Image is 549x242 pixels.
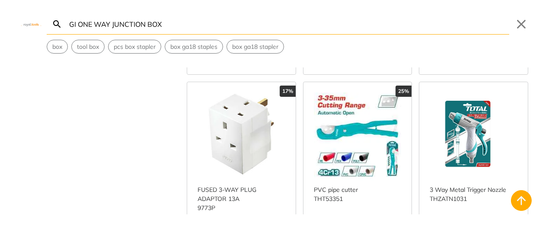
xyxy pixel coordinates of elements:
span: pcs box stapler [114,42,156,51]
span: box [52,42,62,51]
span: box ga18 stapler [232,42,278,51]
button: Back to top [511,190,532,211]
div: Suggestion: box ga18 staples [165,40,223,54]
div: Suggestion: box ga18 stapler [227,40,284,54]
button: Select suggestion: box ga18 staples [165,40,223,53]
span: tool box [77,42,99,51]
div: Suggestion: pcs box stapler [108,40,161,54]
button: Select suggestion: box ga18 stapler [227,40,284,53]
button: Select suggestion: pcs box stapler [109,40,161,53]
svg: Back to top [514,194,528,207]
img: Close [21,22,41,26]
div: 17% [280,86,296,97]
button: Close [514,17,528,31]
div: Suggestion: box [47,40,68,54]
input: Search… [67,14,509,34]
svg: Search [52,19,62,29]
div: Suggestion: tool box [71,40,105,54]
div: 25% [396,86,412,97]
button: Select suggestion: tool box [72,40,104,53]
span: box ga18 staples [170,42,217,51]
button: Select suggestion: box [47,40,67,53]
